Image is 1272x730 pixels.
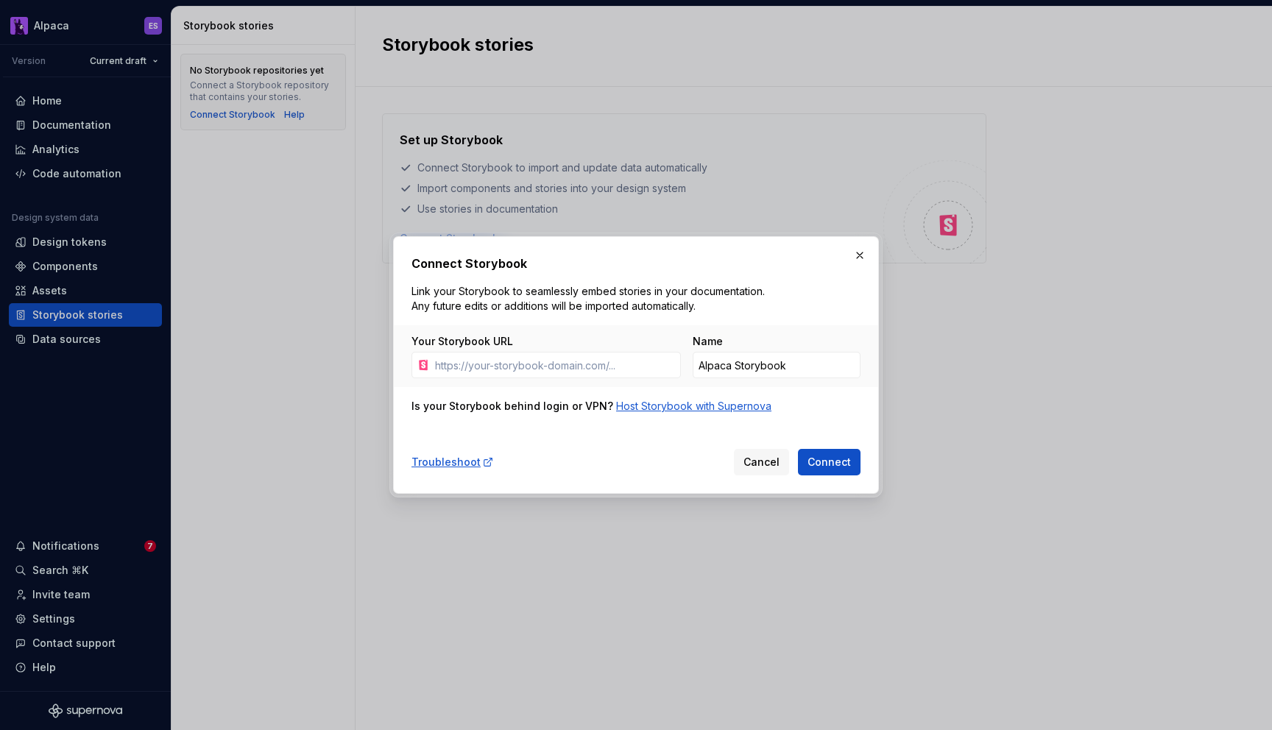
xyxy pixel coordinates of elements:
p: Link your Storybook to seamlessly embed stories in your documentation. Any future edits or additi... [411,284,771,313]
input: Custom Storybook Name [693,352,861,378]
label: Your Storybook URL [411,334,513,349]
div: Is your Storybook behind login or VPN? [411,399,613,414]
button: Connect [798,449,861,475]
h2: Connect Storybook [411,255,861,272]
a: Troubleshoot [411,455,494,469]
input: https://your-storybook-domain.com/... [429,352,681,378]
span: Cancel [743,455,780,469]
label: Name [693,334,723,349]
span: Connect [808,455,851,469]
a: Host Storybook with Supernova [616,399,771,414]
button: Cancel [734,449,789,475]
